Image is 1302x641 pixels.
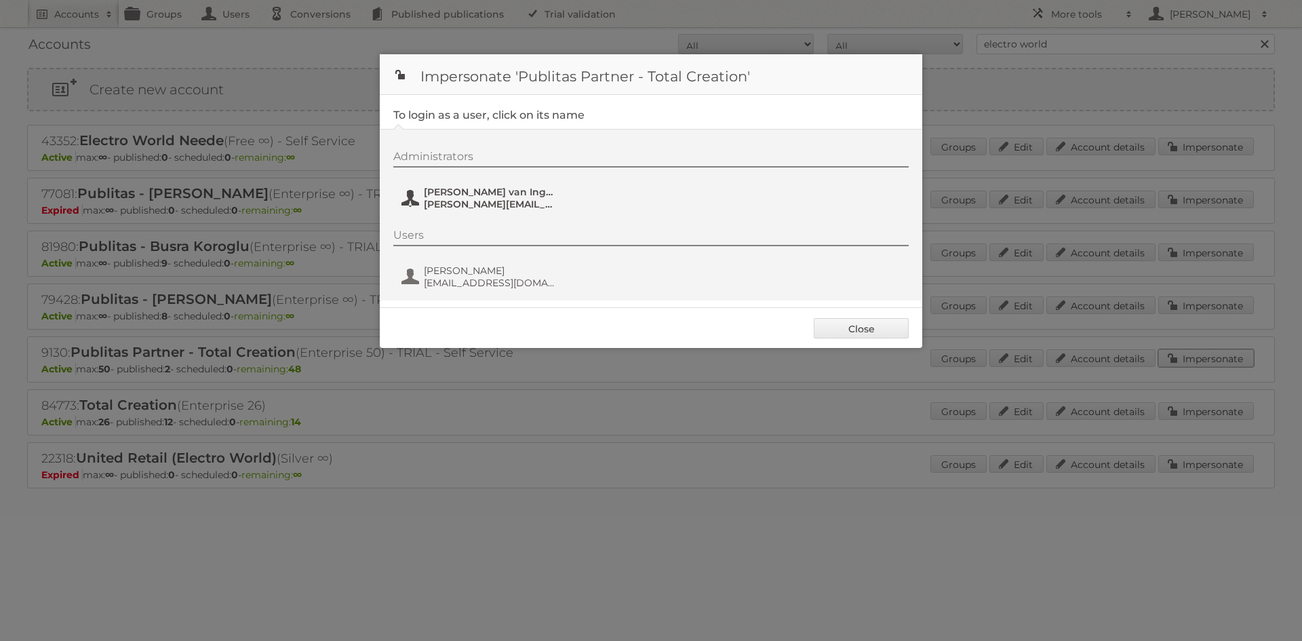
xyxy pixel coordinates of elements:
[393,109,585,121] legend: To login as a user, click on its name
[814,318,909,338] a: Close
[400,184,559,212] button: [PERSON_NAME] van Ingen [PERSON_NAME][EMAIL_ADDRESS][DOMAIN_NAME]
[380,54,922,95] h1: Impersonate 'Publitas Partner - Total Creation'
[400,263,559,290] button: [PERSON_NAME] [EMAIL_ADDRESS][DOMAIN_NAME]
[424,277,555,289] span: [EMAIL_ADDRESS][DOMAIN_NAME]
[424,265,555,277] span: [PERSON_NAME]
[393,150,909,168] div: Administrators
[393,229,909,246] div: Users
[424,186,555,198] span: [PERSON_NAME] van Ingen
[424,198,555,210] span: [PERSON_NAME][EMAIL_ADDRESS][DOMAIN_NAME]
